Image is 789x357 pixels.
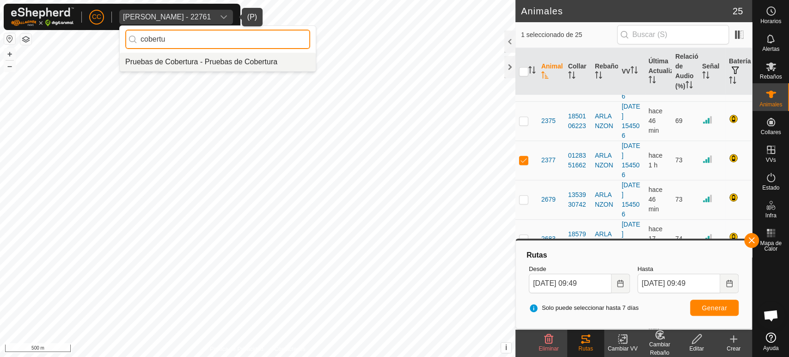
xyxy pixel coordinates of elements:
[675,196,683,203] span: 73
[541,234,556,244] span: 2683
[702,232,713,243] img: Intensidad de Señal
[645,48,672,95] th: Última Actualización
[612,274,630,293] button: Choose Date
[210,345,263,353] a: Política de Privacidad
[648,152,662,169] span: 26 sept 2025, 8:36
[4,49,15,60] button: +
[568,111,587,131] div: 1850106223
[274,345,305,353] a: Contáctenos
[622,103,640,139] a: [DATE] 154506
[762,185,779,191] span: Estado
[733,4,743,18] span: 25
[528,68,536,75] p-sorticon: Activar para ordenar
[568,151,587,170] div: 0128351662
[760,18,781,24] span: Horarios
[4,61,15,72] button: –
[567,345,604,353] div: Rutas
[618,48,645,95] th: VV
[648,107,662,134] span: 26 sept 2025, 9:06
[125,30,310,49] input: Buscar por región, país, empresa o propiedad
[637,265,739,274] label: Hasta
[698,48,725,95] th: Señal
[529,265,630,274] label: Desde
[752,329,789,355] a: Ayuda
[622,221,640,257] a: [DATE] 154506
[214,10,233,25] div: dropdown trigger
[765,213,776,218] span: Infra
[759,102,782,107] span: Animales
[622,142,640,178] a: [DATE] 154506
[125,56,277,68] div: Pruebas de Cobertura - Pruebas de Cobertura
[685,82,693,90] p-sorticon: Activar para ordenar
[604,345,641,353] div: Cambiar VV
[648,186,662,213] span: 26 sept 2025, 9:06
[690,300,739,316] button: Generar
[595,190,614,209] div: ARLANZON
[501,343,511,353] button: i
[675,117,683,124] span: 69
[123,13,211,21] div: [PERSON_NAME] - 22761
[568,73,575,80] p-sorticon: Activar para ordenar
[630,68,638,75] p-sorticon: Activar para ordenar
[521,30,617,40] span: 1 seleccionado de 25
[505,344,507,351] span: i
[702,73,709,80] p-sorticon: Activar para ordenar
[715,345,752,353] div: Crear
[119,10,214,25] span: Anca Sanda Bercian - 22761
[702,193,713,204] img: Intensidad de Señal
[622,63,640,100] a: [DATE] 154506
[622,181,640,218] a: [DATE] 154506
[595,73,602,80] p-sorticon: Activar para ordenar
[20,34,31,45] button: Capas del Mapa
[595,151,614,170] div: ARLANZON
[729,78,736,85] p-sorticon: Activar para ordenar
[529,303,639,313] span: Solo puede seleccionar hasta 7 días
[757,302,785,329] div: Chat abierto
[763,345,779,351] span: Ayuda
[521,6,733,17] h2: Animales
[725,48,752,95] th: Batería
[541,195,556,204] span: 2679
[120,53,316,71] li: Pruebas de Cobertura
[702,114,713,125] img: Intensidad de Señal
[541,155,556,165] span: 2377
[120,53,316,71] ul: Option List
[648,225,662,252] span: 26 sept 2025, 9:36
[765,157,776,163] span: VVs
[641,340,678,357] div: Cambiar Rebaño
[541,116,556,126] span: 2375
[678,345,715,353] div: Editar
[702,304,727,312] span: Generar
[595,229,614,249] div: ARLANZON
[760,129,781,135] span: Collares
[759,74,782,80] span: Rebaños
[564,48,591,95] th: Collar
[538,345,558,352] span: Eliminar
[720,274,739,293] button: Choose Date
[672,48,698,95] th: Relación de Audio (%)
[648,77,656,85] p-sorticon: Activar para ordenar
[538,48,564,95] th: Animal
[762,46,779,52] span: Alertas
[11,7,74,26] img: Logo Gallagher
[525,250,742,261] div: Rutas
[568,229,587,249] div: 1857991942
[92,12,101,22] span: CC
[595,111,614,131] div: ARLANZON
[755,240,787,252] span: Mapa de Calor
[617,25,729,44] input: Buscar (S)
[675,235,683,242] span: 74
[4,33,15,44] button: Restablecer Mapa
[591,48,618,95] th: Rebaño
[675,156,683,164] span: 73
[702,154,713,165] img: Intensidad de Señal
[568,190,587,209] div: 1353930742
[541,73,549,80] p-sorticon: Activar para ordenar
